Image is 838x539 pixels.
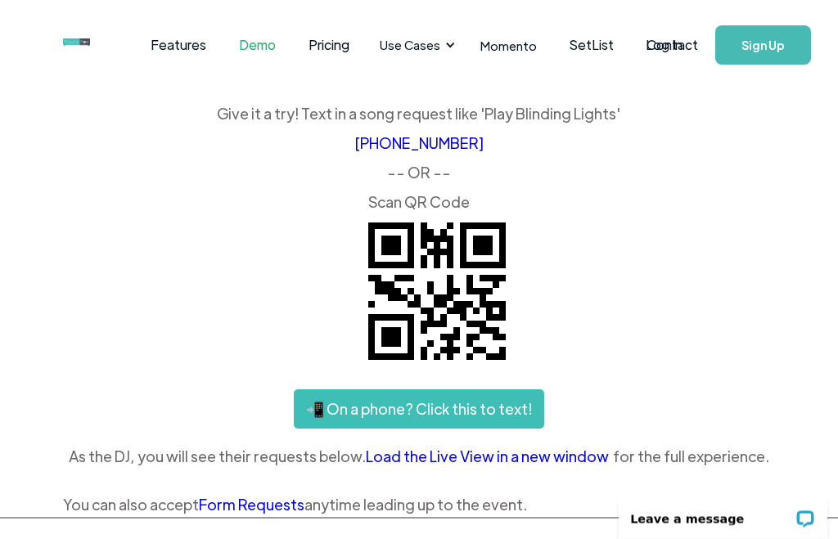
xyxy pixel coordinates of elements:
div: Use Cases [380,36,440,54]
div: As the DJ, you will see their requests below. for the full experience. [63,444,775,469]
a: SetList [553,20,630,70]
a: Momento [464,21,553,70]
a: 📲 On a phone? Click this to text! [294,389,544,429]
a: Form Requests [199,495,304,514]
a: Sign Up [715,25,811,65]
img: QR code [355,209,519,373]
a: Pricing [292,20,366,70]
a: home [63,29,93,61]
a: Log In [629,16,699,74]
div: Give it a try! Text in a song request like 'Play Blinding Lights' ‍ -- OR -- ‍ Scan QR Code [63,106,775,209]
div: You can also accept anytime leading up to the event. [63,492,775,517]
img: requestnow logo [63,38,121,47]
a: Demo [223,20,292,70]
iframe: LiveChat chat widget [608,487,838,539]
div: Use Cases [370,20,460,70]
a: Features [134,20,223,70]
a: [PHONE_NUMBER] [354,133,484,152]
a: Load the Live View in a new window [366,444,613,469]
